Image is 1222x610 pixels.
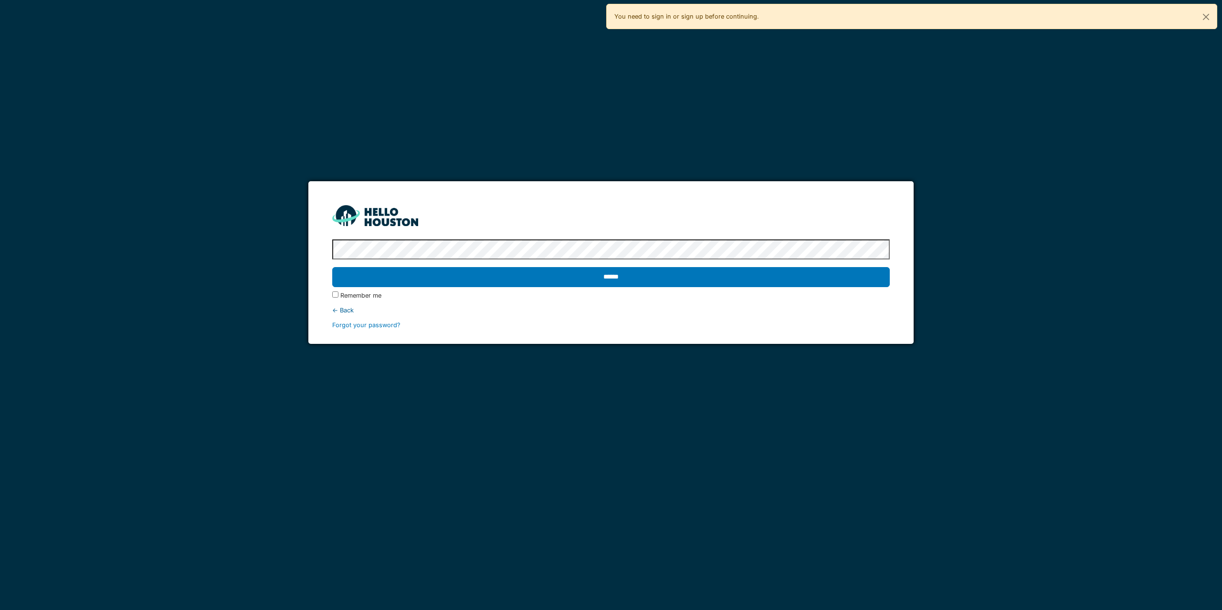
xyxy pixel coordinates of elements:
img: HH_line-BYnF2_Hg.png [332,205,418,226]
div: You need to sign in or sign up before continuing. [606,4,1217,29]
div: ← Back [332,306,889,315]
button: Close [1195,4,1217,30]
a: Forgot your password? [332,321,400,329]
label: Remember me [340,291,381,300]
